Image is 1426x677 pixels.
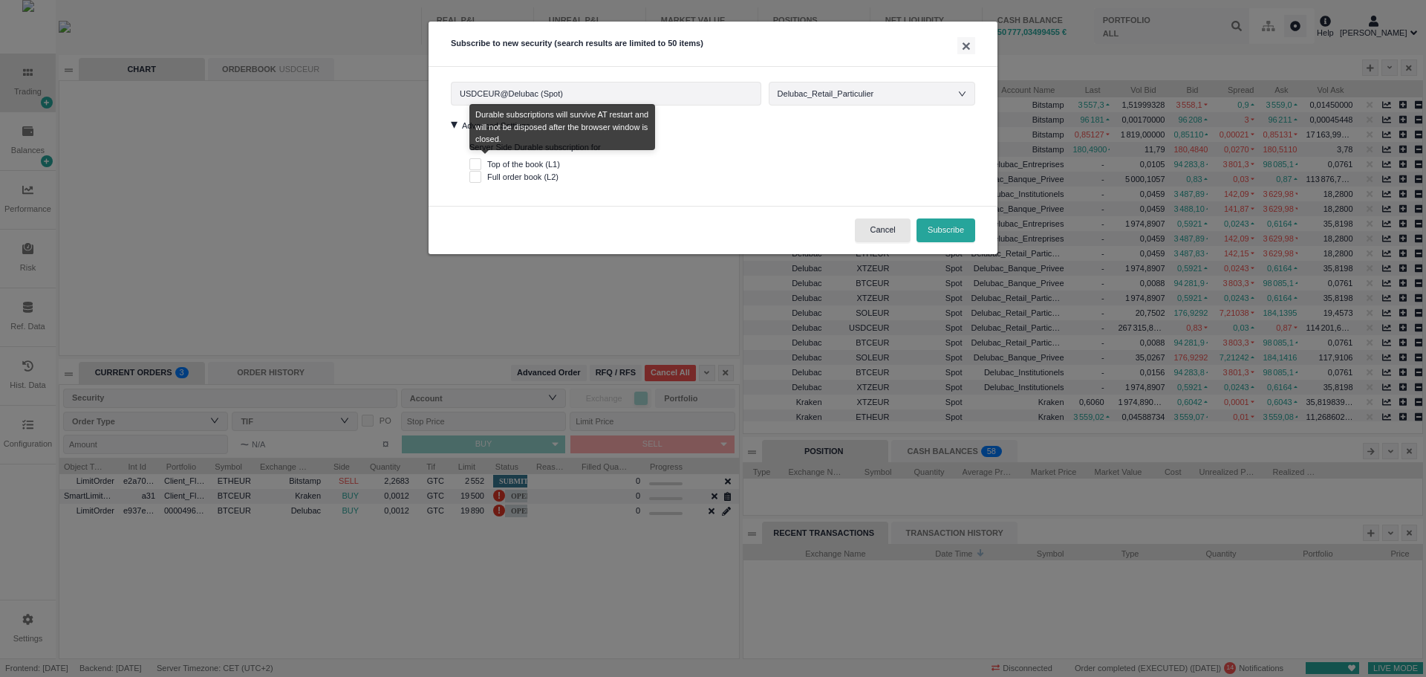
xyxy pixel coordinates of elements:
[451,39,703,48] span: Subscribe to new security (search results are limited to 50 items)
[855,218,911,242] button: Cancel
[778,82,889,105] div: Delubac_Retail_Particulier
[469,141,975,184] div: Server Side Durable subscription for
[451,114,975,135] div: Advanced Settings
[481,160,566,169] span: Top of the book (L1)
[958,89,966,98] i: icon: down
[957,37,975,54] button: ×
[481,172,564,181] span: Full order book (L2)
[917,218,975,242] button: Subscribe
